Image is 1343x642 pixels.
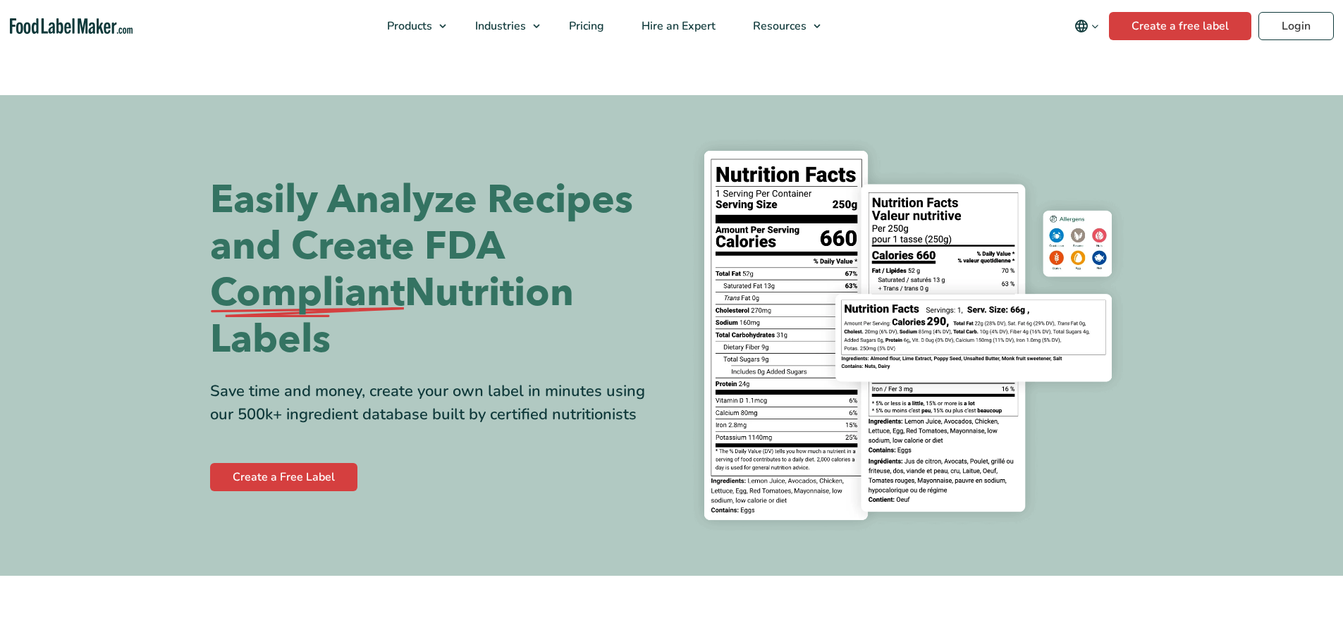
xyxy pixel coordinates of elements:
span: Compliant [210,270,405,316]
div: Save time and money, create your own label in minutes using our 500k+ ingredient database built b... [210,380,661,426]
span: Hire an Expert [637,18,717,34]
span: Resources [749,18,808,34]
span: Pricing [565,18,606,34]
a: Create a free label [1109,12,1251,40]
span: Products [383,18,434,34]
a: Login [1258,12,1334,40]
a: Create a Free Label [210,463,357,491]
button: Change language [1065,12,1109,40]
span: Industries [471,18,527,34]
a: Food Label Maker homepage [10,18,133,35]
h1: Easily Analyze Recipes and Create FDA Nutrition Labels [210,177,661,363]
